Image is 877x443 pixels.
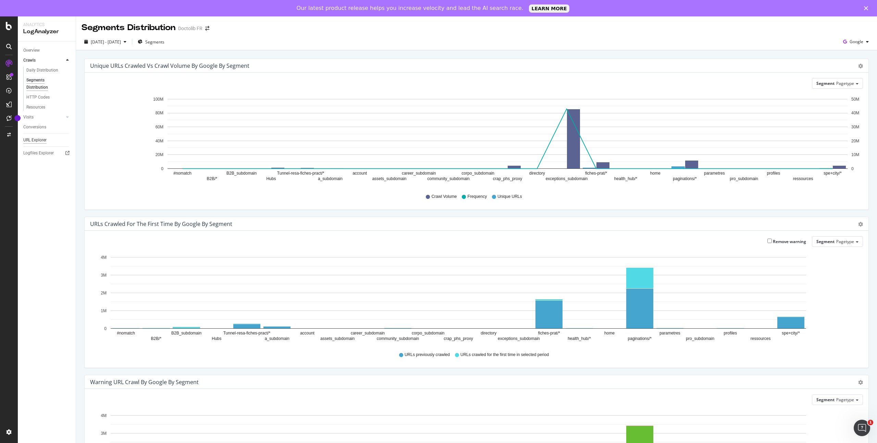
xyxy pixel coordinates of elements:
[854,420,870,436] iframe: Intercom live chat
[529,171,545,176] text: directory
[26,67,71,74] a: Daily Distribution
[90,379,199,385] div: Warning URL Crawl by google by Segment
[816,239,835,244] span: Segment
[851,125,859,129] text: 30M
[614,177,638,181] text: health_hub/*
[26,104,71,111] a: Resources
[205,26,209,31] div: arrow-right-arrow-left
[101,308,107,313] text: 1M
[405,352,450,358] span: URLs previously crawled
[650,171,660,176] text: home
[467,194,487,200] span: Frequency
[493,177,522,181] text: crap_phs_proxy
[353,171,367,176] text: account
[659,331,680,336] text: parametres
[178,25,202,32] div: Doctolib FR
[851,153,859,157] text: 10M
[101,413,107,418] text: 4M
[101,255,107,260] text: 4M
[90,252,863,345] svg: A chart.
[156,153,163,157] text: 20M
[851,166,854,171] text: 0
[686,337,714,341] text: pro_subdomain
[300,331,315,336] text: account
[151,337,161,341] text: B2B/*
[767,171,780,176] text: profiles
[90,62,249,69] div: Unique URLs Crawled vs Crawl Volume by google by Segment
[864,6,871,10] div: Close
[226,171,257,176] text: B2B_subdomain
[836,80,854,86] span: Pagetype
[265,337,289,341] text: a_subdomain
[858,222,863,227] div: gear
[372,177,406,181] text: assets_subdomain
[793,177,813,181] text: ressources
[730,177,758,181] text: pro_subdomain
[82,36,129,47] button: [DATE] - [DATE]
[498,337,540,341] text: exceptions_subdomain
[23,137,71,144] a: URL Explorer
[171,331,201,336] text: B2B_subdomain
[851,111,859,116] text: 40M
[427,177,469,181] text: community_subdomain
[223,331,271,336] text: Tunnel-resa-fiches-pract/*
[156,111,163,116] text: 80M
[868,420,873,425] span: 1
[585,171,607,176] text: fiches-prat/*
[767,239,772,243] input: Remove warning
[851,97,859,102] text: 50M
[117,331,135,336] text: #nomatch
[101,431,107,436] text: 3M
[23,28,70,36] div: LogAnalyzer
[23,150,54,157] div: Logfiles Explorer
[840,36,872,47] button: Google
[462,171,494,176] text: corpo_subdomain
[23,114,64,121] a: Visits
[14,115,21,121] div: Tooltip anchor
[604,331,615,336] text: home
[816,397,835,403] span: Segment
[23,114,34,121] div: Visits
[173,171,192,176] text: #nomatch
[26,94,71,101] a: HTTP Codes
[23,47,40,54] div: Overview
[460,352,549,358] span: URLs crawled for the first time in selected period
[23,150,71,157] a: Logfiles Explorer
[135,36,167,47] button: Segments
[318,177,343,181] text: a_subdomain
[850,39,863,45] span: Google
[212,337,221,341] text: Hubs
[497,194,522,200] span: Unique URLs
[104,326,107,331] text: 0
[90,94,863,187] svg: A chart.
[412,331,444,336] text: corpo_subdomain
[704,171,725,176] text: parametres
[431,194,457,200] span: Crawl Volume
[481,331,496,336] text: directory
[851,139,859,143] text: 20M
[26,77,64,91] div: Segments Distribution
[156,125,163,129] text: 60M
[153,97,163,102] text: 100M
[23,47,71,54] a: Overview
[23,124,71,131] a: Conversions
[266,177,276,181] text: Hubs
[320,337,355,341] text: assets_subdomain
[724,331,737,336] text: profiles
[101,291,107,295] text: 2M
[816,80,835,86] span: Segment
[23,22,70,28] div: Analytics
[23,124,46,131] div: Conversions
[546,177,588,181] text: exceptions_subdomain
[673,177,697,181] text: paginations/*
[836,239,854,244] span: Pagetype
[858,64,863,68] div: gear
[297,5,523,12] div: Our latest product release helps you increase velocity and lead the AI search race.
[161,166,163,171] text: 0
[23,57,36,64] div: Crawls
[156,139,163,143] text: 40M
[26,77,71,91] a: Segments Distribution
[26,94,50,101] div: HTTP Codes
